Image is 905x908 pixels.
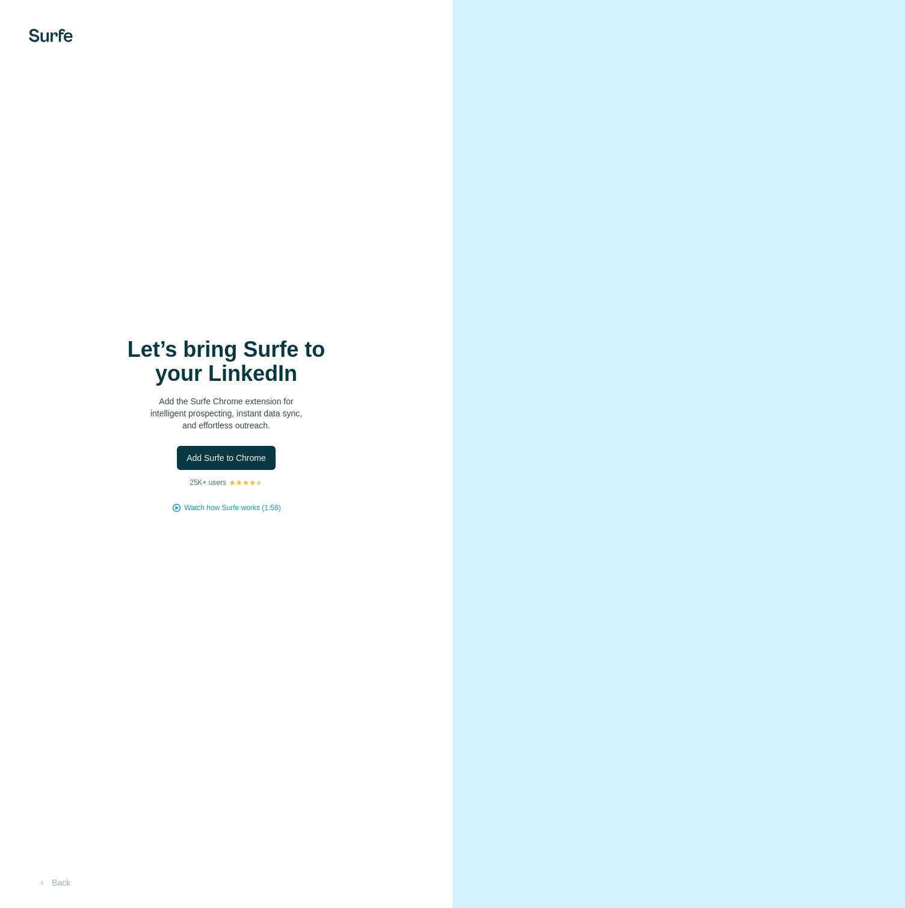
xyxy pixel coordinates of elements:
button: Add Surfe to Chrome [177,446,276,470]
h1: Let’s bring Surfe to your LinkedIn [106,338,347,386]
img: Rating Stars [229,479,263,486]
p: Add the Surfe Chrome extension for intelligent prospecting, instant data sync, and effortless out... [106,395,347,431]
button: Watch how Surfe works (1:58) [184,502,280,513]
button: Back [29,872,79,894]
p: 25K+ users [190,477,226,488]
span: Add Surfe to Chrome [187,452,266,464]
img: Surfe's logo [29,29,73,42]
